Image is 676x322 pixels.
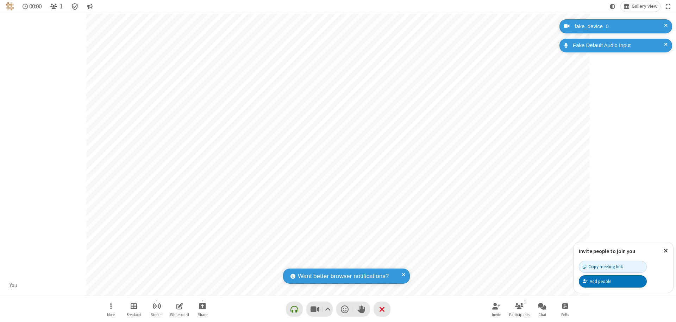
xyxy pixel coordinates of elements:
[123,299,144,319] button: Manage Breakout Rooms
[170,313,189,317] span: Whiteboard
[29,3,42,10] span: 00:00
[579,275,647,287] button: Add people
[621,1,660,12] button: Change layout
[298,272,389,281] span: Want better browser notifications?
[192,299,213,319] button: Start sharing
[522,299,528,305] div: 1
[572,22,667,31] div: fake_device_0
[60,3,63,10] span: 1
[6,2,14,11] img: QA Selenium DO NOT DELETE OR CHANGE
[107,313,115,317] span: More
[146,299,167,319] button: Start streaming
[100,299,121,319] button: Open menu
[169,299,190,319] button: Open shared whiteboard
[68,1,82,12] div: Meeting details Encryption enabled
[84,1,95,12] button: Conversation
[632,4,657,9] span: Gallery view
[374,302,390,317] button: End or leave meeting
[486,299,507,319] button: Invite participants (⌘+Shift+I)
[7,282,20,290] div: You
[579,261,647,273] button: Copy meeting link
[663,1,674,12] button: Fullscreen
[353,302,370,317] button: Raise hand
[561,313,569,317] span: Polls
[509,299,530,319] button: Open participant list
[151,313,163,317] span: Stream
[607,1,618,12] button: Using system theme
[532,299,553,319] button: Open chat
[286,302,303,317] button: Connect your audio
[658,242,673,259] button: Close popover
[570,41,667,50] div: Fake Default Audio Input
[492,313,501,317] span: Invite
[20,1,45,12] div: Timer
[336,302,353,317] button: Send a reaction
[583,263,623,270] div: Copy meeting link
[323,302,332,317] button: Video setting
[306,302,333,317] button: Stop video (⌘+Shift+V)
[198,313,207,317] span: Share
[538,313,546,317] span: Chat
[509,313,530,317] span: Participants
[47,1,65,12] button: Open participant list
[579,248,635,255] label: Invite people to join you
[555,299,576,319] button: Open poll
[126,313,141,317] span: Breakout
